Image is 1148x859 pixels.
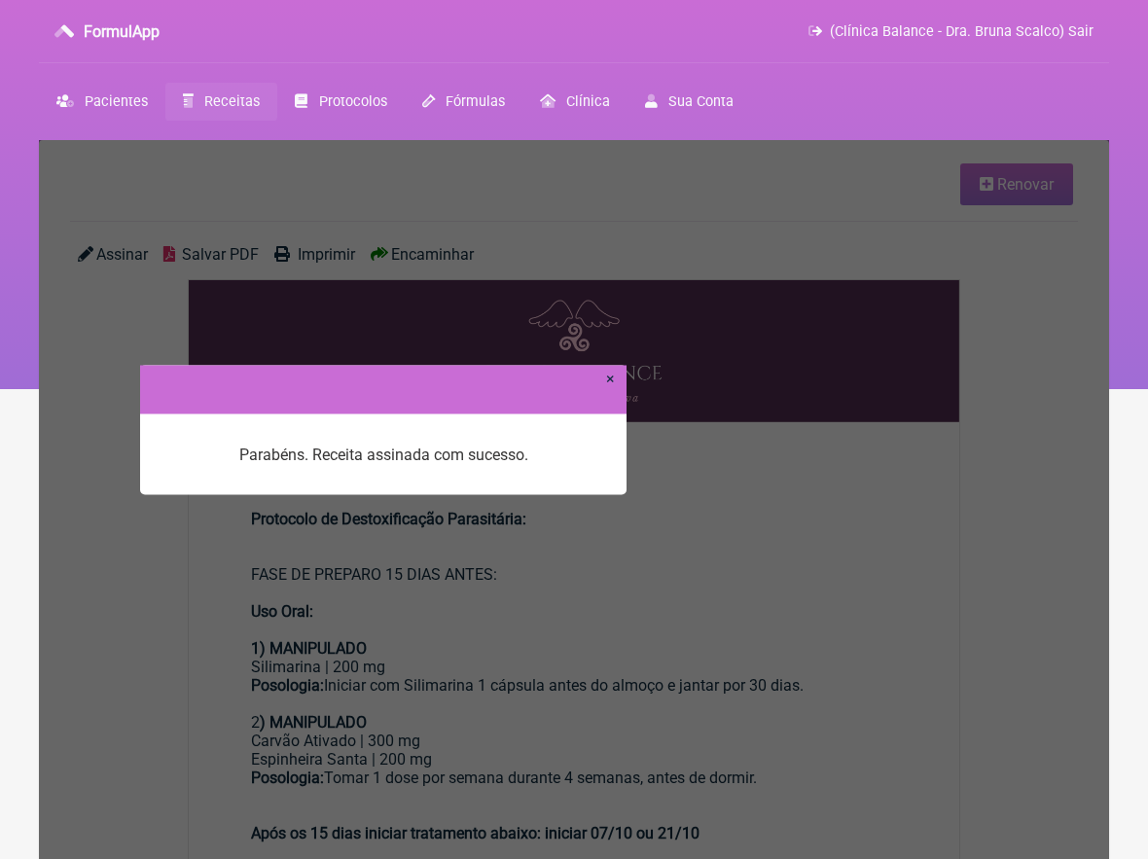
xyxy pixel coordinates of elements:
[522,83,628,121] a: Clínica
[668,93,734,110] span: Sua Conta
[628,83,751,121] a: Sua Conta
[606,369,615,387] a: Fechar
[446,93,505,110] span: Fórmulas
[808,23,1094,40] a: (Clínica Balance - Dra. Bruna Scalco) Sair
[319,93,387,110] span: Protocolos
[204,93,260,110] span: Receitas
[566,93,610,110] span: Clínica
[85,93,148,110] span: Pacientes
[405,83,522,121] a: Fórmulas
[171,445,595,463] p: Parabéns. Receita assinada com sucesso.
[165,83,277,121] a: Receitas
[277,83,404,121] a: Protocolos
[830,23,1094,40] span: (Clínica Balance - Dra. Bruna Scalco) Sair
[39,83,165,121] a: Pacientes
[84,22,160,41] h3: FormulApp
